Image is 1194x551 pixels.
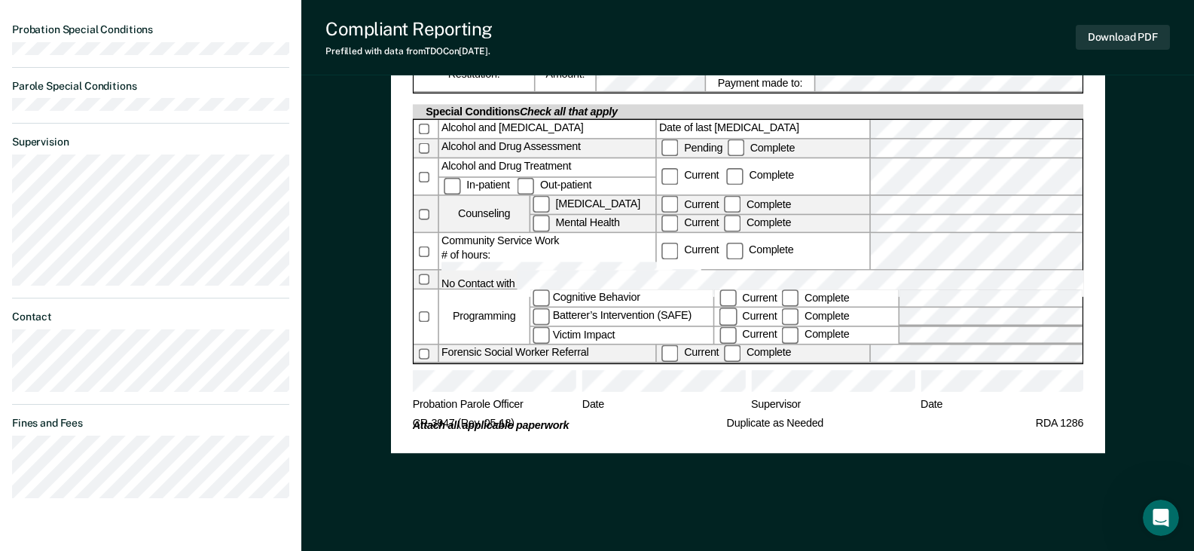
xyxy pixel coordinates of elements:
label: No Contact with [438,271,1095,289]
label: Complete [779,310,851,322]
label: Current [658,244,721,256]
span: Probation Parole Officer [412,398,576,420]
input: Current [719,289,737,307]
label: Current [658,197,721,210]
input: Complete [723,215,741,232]
span: Date [921,398,1083,420]
span: Supervisor [750,398,914,420]
label: Out-patient [515,179,594,191]
input: Complete [781,326,799,344]
input: Current [661,345,679,363]
input: Complete [723,196,741,213]
div: Alcohol and [MEDICAL_DATA] [438,120,655,138]
input: Current [661,215,679,232]
label: Complete [721,347,793,359]
div: Counseling [438,196,529,232]
dt: Supervision [12,136,289,148]
input: Victim Impact [533,326,550,344]
input: Complete [781,308,799,326]
input: Current [661,168,679,185]
label: Complete [779,329,851,341]
input: Complete [727,139,744,157]
label: Mental Health [530,215,655,232]
div: Alcohol and Drug Treatment [438,158,655,176]
input: Mental Health [533,215,550,232]
dt: Contact [12,311,289,323]
div: Complete [723,244,795,256]
label: Current [658,216,721,228]
div: Prefilled with data from TDOC on [DATE] . [325,46,493,57]
input: Complete [725,243,743,260]
label: Complete [725,141,797,153]
span: Date [582,398,744,420]
label: Cognitive Behavior [530,289,713,307]
button: Download PDF [1076,25,1170,50]
label: Pending [658,141,724,153]
span: Check all that apply [519,106,617,118]
label: Date of last [MEDICAL_DATA] [656,120,869,138]
label: Current [658,347,721,359]
div: Alcohol and Drug Assessment [438,139,655,158]
label: Current [717,329,780,341]
label: Complete [721,216,793,228]
input: Current [719,326,737,344]
label: Complete [721,197,793,210]
label: Victim Impact [530,326,713,344]
span: RDA 1286 [1035,418,1083,432]
input: Current [661,243,679,260]
div: Special Conditions [423,105,620,119]
label: Current [658,170,721,182]
label: Current [717,292,780,304]
iframe: Intercom live chat [1143,500,1179,536]
input: No Contact with [518,271,1093,298]
input: [MEDICAL_DATA] [533,196,550,213]
dt: Parole Special Conditions [12,80,289,93]
input: Complete [726,168,744,185]
input: Complete [781,289,799,307]
label: Payment made to: [706,75,814,91]
input: Current [661,196,679,213]
input: Cognitive Behavior [533,289,550,307]
div: Forensic Social Worker Referral [438,345,655,363]
span: CR-3947 (Rev. 05-18) [412,418,514,432]
input: Current [719,308,737,326]
input: Pending [661,139,679,157]
span: Duplicate as Needed [726,418,823,432]
dt: Probation Special Conditions [12,23,289,36]
label: In-patient [441,179,515,191]
label: Batterer’s Intervention (SAFE) [530,308,713,326]
label: Current [717,310,780,322]
label: Complete [779,292,851,304]
dt: Fines and Fees [12,417,289,430]
div: Programming [438,289,529,344]
input: Out-patient [517,177,534,194]
div: Community Service Work # of hours: [438,233,655,269]
input: In-patient [444,177,461,194]
input: Complete [723,345,741,363]
label: [MEDICAL_DATA] [530,196,655,213]
label: Complete [724,170,796,182]
input: Batterer’s Intervention (SAFE) [533,308,550,326]
div: Compliant Reporting [325,18,493,40]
